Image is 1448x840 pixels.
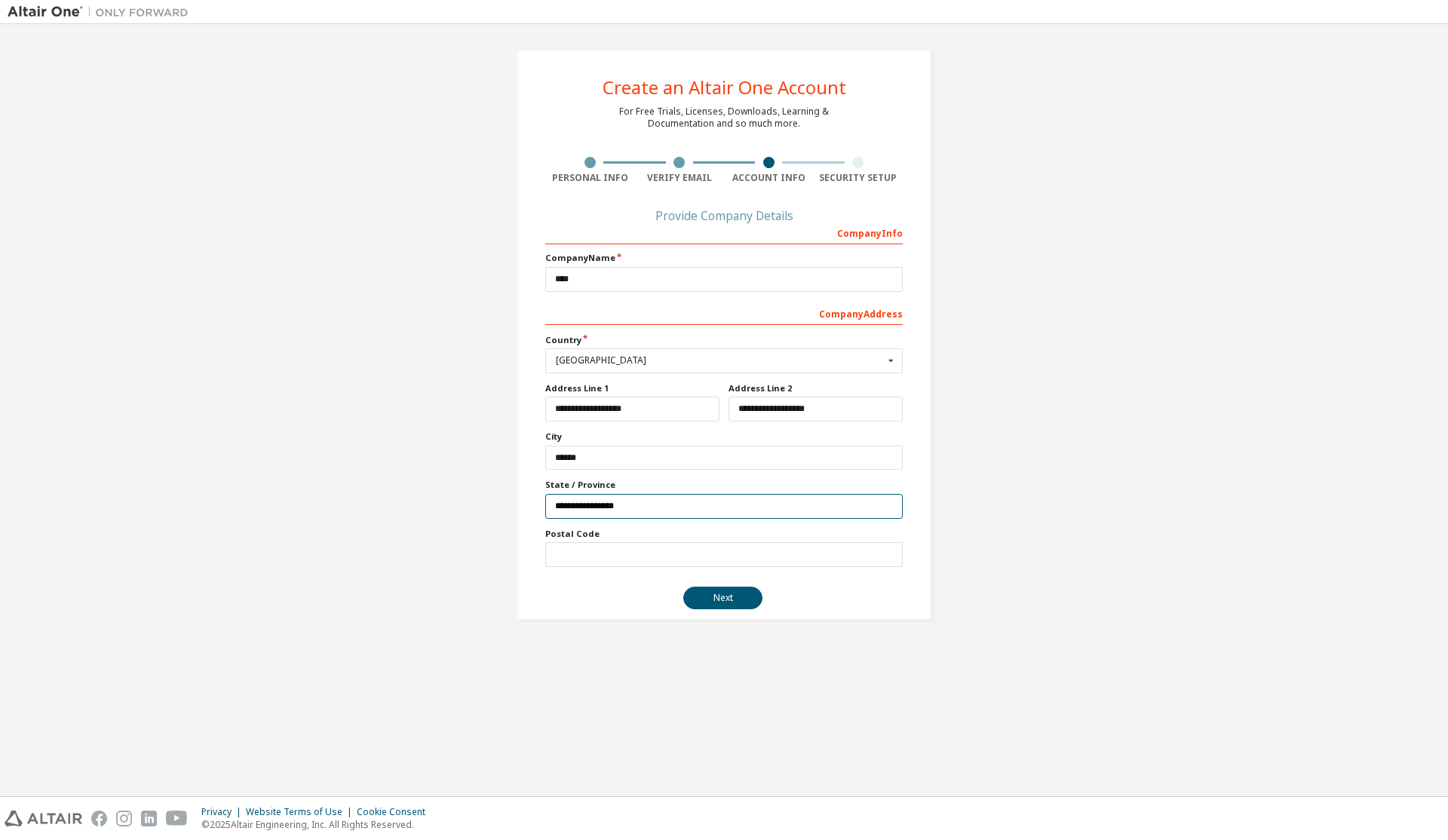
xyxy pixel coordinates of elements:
[729,382,903,394] label: Address Line 2
[246,806,357,818] div: Website Terms of Use
[545,479,903,491] label: State / Province
[545,301,903,325] div: Company Address
[545,172,635,184] div: Personal Info
[619,106,829,130] div: For Free Trials, Licenses, Downloads, Learning & Documentation and so much more.
[635,172,725,184] div: Verify Email
[814,172,903,184] div: Security Setup
[545,220,903,244] div: Company Info
[166,811,188,826] img: youtube.svg
[5,811,82,826] img: altair_logo.svg
[724,172,814,184] div: Account Info
[8,5,196,20] img: Altair One
[545,431,903,443] label: City
[201,818,434,831] p: © 2025 Altair Engineering, Inc. All Rights Reserved.
[545,334,903,346] label: Country
[141,811,157,826] img: linkedin.svg
[116,811,132,826] img: instagram.svg
[545,252,903,264] label: Company Name
[201,806,246,818] div: Privacy
[683,587,762,609] button: Next
[603,78,846,97] div: Create an Altair One Account
[91,811,107,826] img: facebook.svg
[545,211,903,220] div: Provide Company Details
[556,356,884,365] div: [GEOGRAPHIC_DATA]
[545,528,903,540] label: Postal Code
[545,382,719,394] label: Address Line 1
[357,806,434,818] div: Cookie Consent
